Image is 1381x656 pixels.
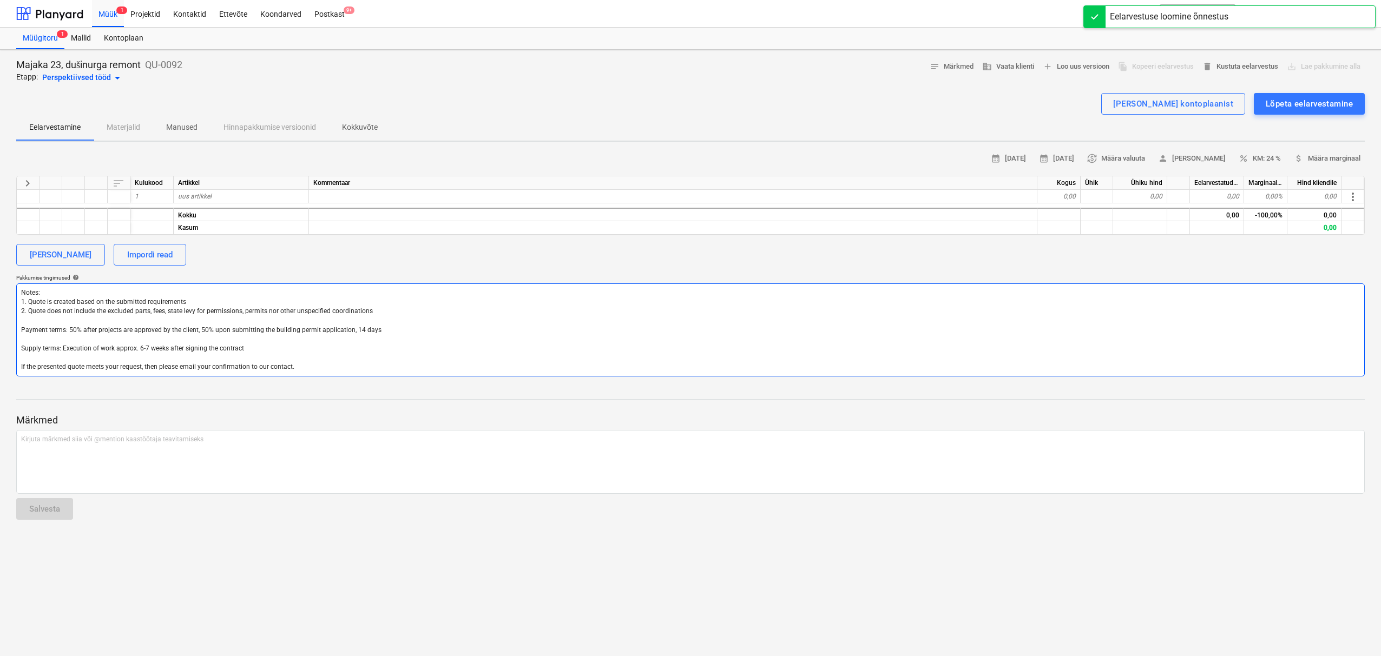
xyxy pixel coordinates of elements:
[1113,176,1167,190] div: Ühiku hind
[1346,190,1359,203] span: Rohkem toiminguid
[1244,176,1287,190] div: Marginaal, %
[1294,153,1360,165] span: Määra marginaal
[991,154,1001,163] span: calendar_month
[1038,58,1114,75] button: Loo uus versioon
[97,28,150,49] a: Kontoplaan
[42,71,124,84] div: Perspektiivsed tööd
[174,208,309,221] div: Kokku
[145,58,182,71] p: QU-0092
[16,58,141,71] p: Majaka 23, dušinurga remont
[70,274,79,281] span: help
[116,6,127,14] span: 1
[1254,93,1365,115] button: Lõpeta eelarvestamine
[1234,150,1285,167] button: KM: 24 %
[16,71,38,84] p: Etapp:
[991,153,1026,165] span: [DATE]
[16,414,1365,427] p: Märkmed
[1239,154,1248,163] span: percent
[1158,153,1226,165] span: [PERSON_NAME]
[30,248,91,262] div: [PERSON_NAME]
[16,283,1365,376] textarea: Notes: 1. Quote is created based on the submitted requirements 2. Quote does not include the excl...
[1043,61,1109,73] span: Loo uus versioon
[1035,150,1079,167] button: [DATE]
[1110,10,1228,23] div: Eelarvestuse loomine õnnestus
[1287,176,1341,190] div: Hind kliendile
[21,177,34,190] span: Laienda kõiki kategooriaid
[1202,61,1278,73] span: Kustuta eelarvestus
[1202,62,1212,71] span: delete
[16,28,64,49] a: Müügitoru1
[1154,150,1230,167] button: [PERSON_NAME]
[166,122,198,133] p: Manused
[127,248,173,262] div: Impordi read
[111,71,124,84] span: arrow_drop_down
[1043,62,1053,71] span: add
[1039,153,1074,165] span: [DATE]
[1244,208,1287,221] div: -100,00%
[978,58,1038,75] button: Vaata klienti
[16,274,1365,281] div: Pakkumise tingimused
[135,193,139,200] span: 1
[982,62,992,71] span: business
[344,6,354,14] span: 9+
[174,221,309,235] div: Kasum
[1287,190,1341,203] div: 0,00
[1087,153,1145,165] span: Määra valuuta
[1039,154,1049,163] span: calendar_month
[1190,190,1244,203] div: 0,00
[342,122,378,133] p: Kokkuvõte
[1081,176,1113,190] div: Ühik
[64,28,97,49] a: Mallid
[1158,154,1168,163] span: person
[1294,154,1304,163] span: attach_money
[1266,97,1353,111] div: Lõpeta eelarvestamine
[925,58,978,75] button: Märkmed
[57,30,68,38] span: 1
[987,150,1030,167] button: [DATE]
[178,193,212,200] span: uus artikkel
[1037,176,1081,190] div: Kogus
[1087,154,1097,163] span: currency_exchange
[16,244,105,266] button: [PERSON_NAME]
[309,176,1037,190] div: Kommentaar
[1113,97,1233,111] div: [PERSON_NAME] kontoplaanist
[1190,208,1244,221] div: 0,00
[1083,150,1149,167] button: Määra valuuta
[1287,208,1341,221] div: 0,00
[1037,190,1081,203] div: 0,00
[130,176,174,190] div: Kulukood
[1101,93,1245,115] button: [PERSON_NAME] kontoplaanist
[930,62,939,71] span: notes
[1113,190,1167,203] div: 0,00
[114,244,186,266] button: Impordi read
[982,61,1034,73] span: Vaata klienti
[930,61,974,73] span: Märkmed
[174,176,309,190] div: Artikkel
[1190,176,1244,190] div: Eelarvestatud maksumus
[1244,190,1287,203] div: 0,00%
[1198,58,1283,75] button: Kustuta eelarvestus
[1239,153,1281,165] span: KM: 24 %
[1287,221,1341,235] div: 0,00
[29,122,81,133] p: Eelarvestamine
[1290,150,1365,167] button: Määra marginaal
[16,28,64,49] div: Müügitoru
